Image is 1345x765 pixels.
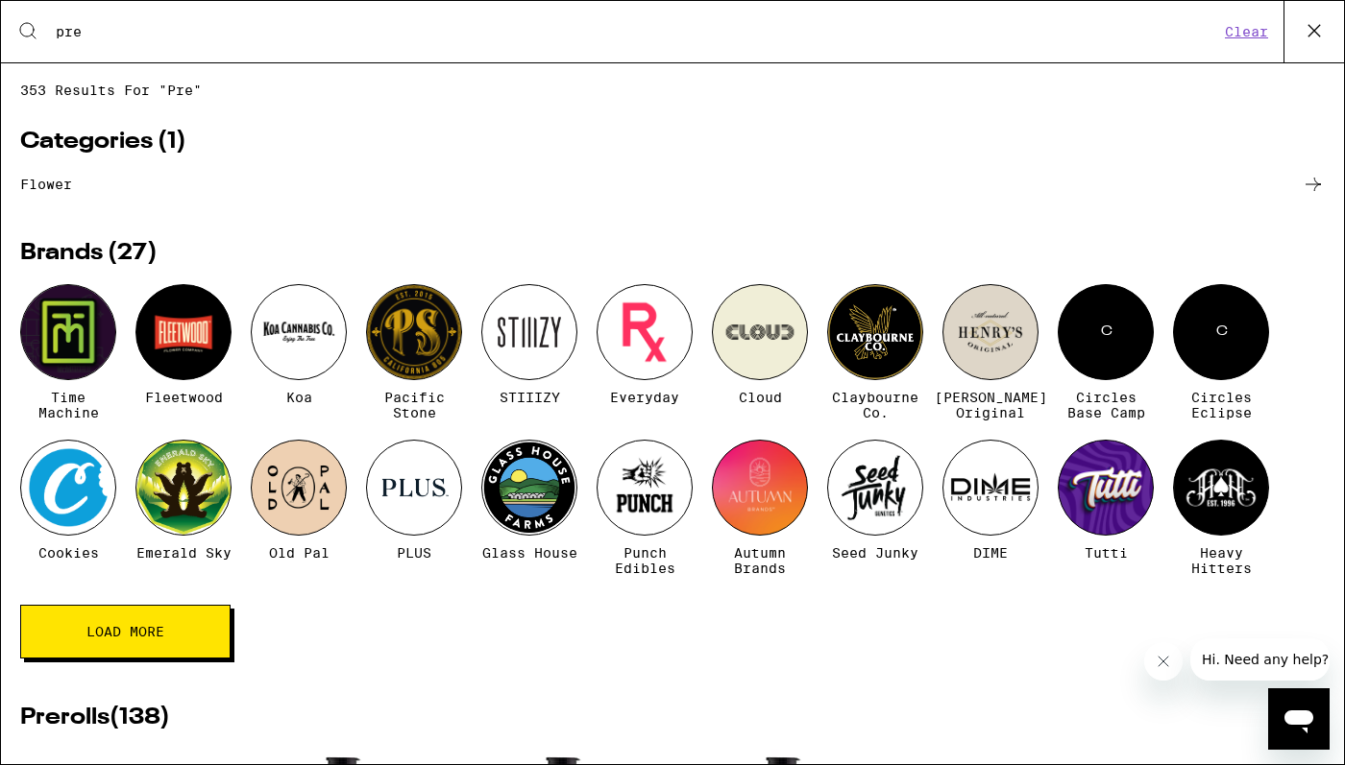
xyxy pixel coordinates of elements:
span: Time Machine [20,390,116,420]
span: Glass House [482,545,577,561]
span: Load More [86,625,164,638]
button: Load More [20,605,231,658]
iframe: Button to launch messaging window [1268,688,1330,750]
h2: Categories ( 1 ) [20,131,1325,154]
span: Seed Junky [832,545,918,561]
span: PLUS [397,545,431,561]
span: STIIIZY [500,390,560,405]
span: Heavy Hitters [1173,545,1269,576]
span: Tutti [1085,545,1128,561]
a: flower [20,173,1325,196]
iframe: Close message [1144,642,1183,681]
span: 353 results for "pre" [20,83,1325,98]
span: Pacific Stone [366,390,462,420]
button: Clear [1219,23,1274,40]
span: Everyday [610,390,679,405]
span: Punch Edibles [597,545,693,576]
span: Old Pal [269,545,330,561]
span: DIME [973,545,1008,561]
h2: Brands ( 27 ) [20,242,1325,265]
span: Cookies [38,545,99,561]
span: Autumn Brands [712,545,808,576]
span: Emerald Sky [136,545,232,561]
span: Cloud [739,390,782,405]
span: Koa [286,390,312,405]
div: C [1173,284,1269,380]
span: [PERSON_NAME] Original [935,390,1047,420]
input: Search for products & categories [55,23,1219,40]
div: C [1058,284,1154,380]
span: Claybourne Co. [827,390,923,420]
span: Fleetwood [145,390,223,405]
span: Circles Eclipse [1173,390,1269,420]
span: Circles Base Camp [1058,390,1154,420]
h2: Prerolls ( 138 ) [20,706,1325,729]
iframe: Message from company [1190,638,1330,681]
